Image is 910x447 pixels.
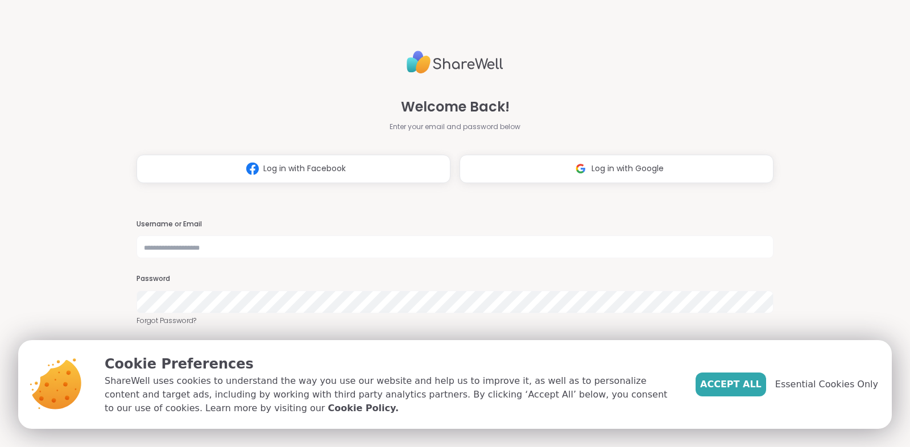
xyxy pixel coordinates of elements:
[105,374,677,415] p: ShareWell uses cookies to understand the way you use our website and help us to improve it, as we...
[263,163,346,175] span: Log in with Facebook
[136,274,773,284] h3: Password
[328,402,399,415] a: Cookie Policy.
[775,378,878,391] span: Essential Cookies Only
[242,158,263,179] img: ShareWell Logomark
[591,163,664,175] span: Log in with Google
[136,155,450,183] button: Log in with Facebook
[136,220,773,229] h3: Username or Email
[700,378,762,391] span: Accept All
[407,46,503,78] img: ShareWell Logo
[460,155,773,183] button: Log in with Google
[105,354,677,374] p: Cookie Preferences
[696,372,766,396] button: Accept All
[390,122,520,132] span: Enter your email and password below
[401,97,510,117] span: Welcome Back!
[136,316,773,326] a: Forgot Password?
[570,158,591,179] img: ShareWell Logomark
